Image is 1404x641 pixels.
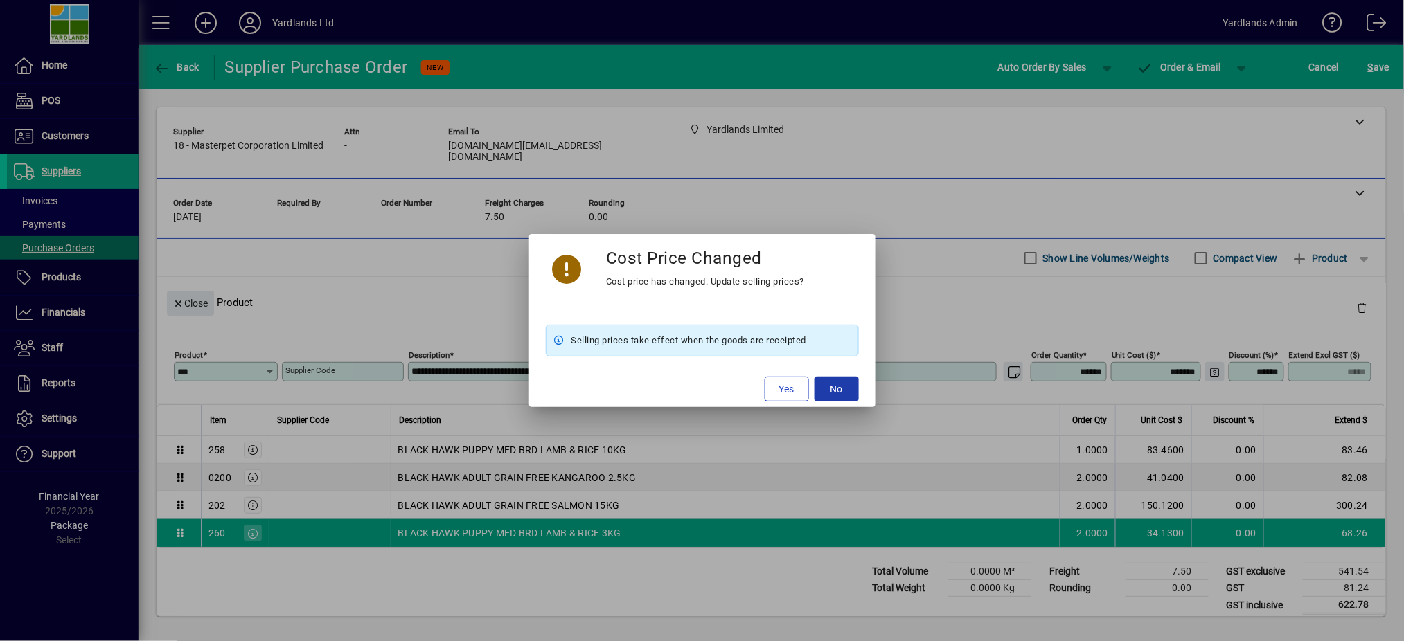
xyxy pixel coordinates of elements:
span: Yes [779,382,794,397]
button: Yes [765,377,809,401]
h3: Cost Price Changed [606,248,762,268]
span: No [830,382,843,397]
button: No [815,377,859,401]
span: Selling prices take effect when the goods are receipted [571,332,807,349]
div: Cost price has changed. Update selling prices? [606,273,804,290]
